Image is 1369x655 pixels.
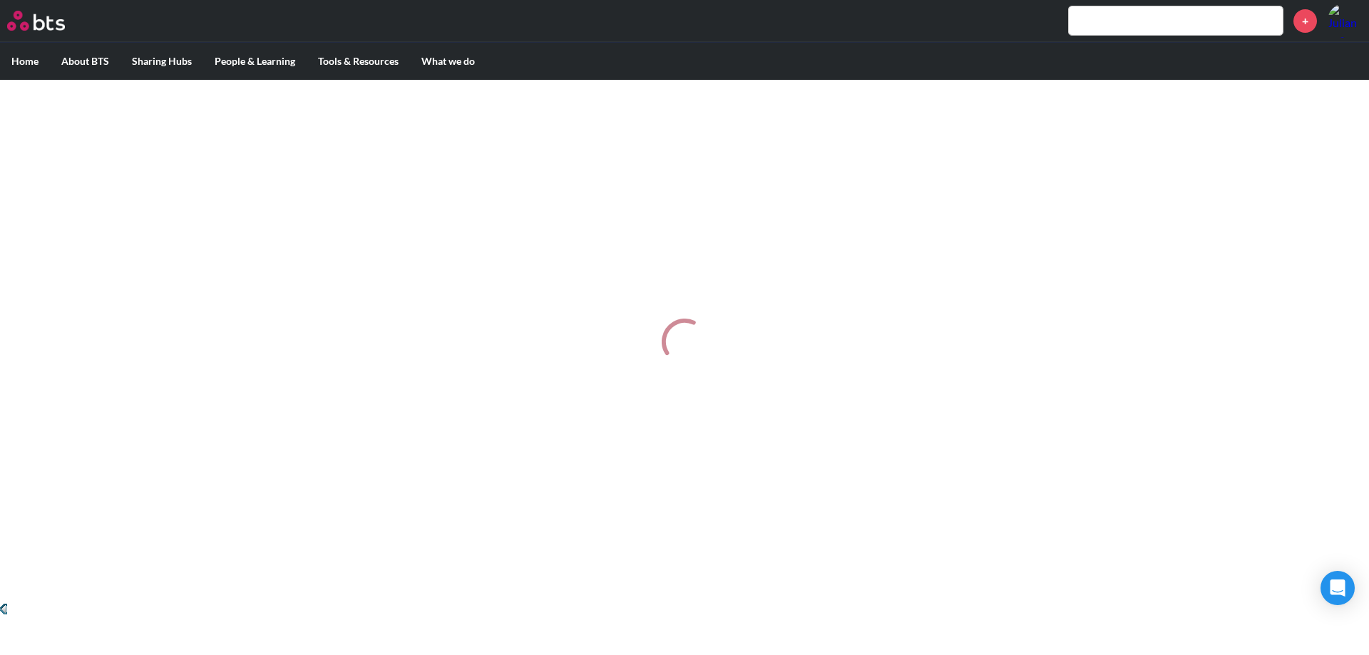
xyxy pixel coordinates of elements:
label: Tools & Resources [307,43,410,80]
div: Open Intercom Messenger [1321,571,1355,605]
label: What we do [410,43,486,80]
label: Sharing Hubs [121,43,203,80]
a: + [1293,9,1317,33]
a: Profile [1328,4,1362,38]
img: Julian Lee [1328,4,1362,38]
label: About BTS [50,43,121,80]
label: People & Learning [203,43,307,80]
a: Go home [7,11,91,31]
img: BTS Logo [7,11,65,31]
